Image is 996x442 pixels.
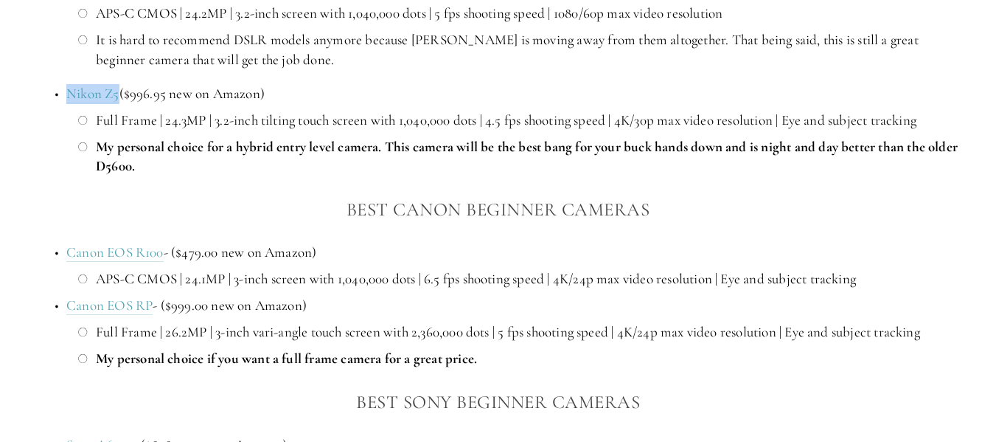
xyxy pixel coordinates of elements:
a: Canon EOS R100 [66,244,164,262]
p: ($996.95 new on Amazon) [66,84,959,104]
p: Full Frame | 26.2MP | 3-inch vari-angle touch screen with 2,360,000 dots | 5 fps shooting speed |... [96,322,959,342]
strong: My personal choice for a hybrid entry level camera. This camera will be the best bang for your bu... [96,138,961,175]
p: - ($999.00 new on Amazon) [66,296,959,316]
p: - ($479.00 new on Amazon) [66,243,959,263]
strong: My personal choice if you want a full frame camera for a great price. [96,350,477,367]
p: Full Frame | 24.3MP | 3.2-inch tilting touch screen with 1,040,000 dots | 4.5 fps shooting speed ... [96,111,959,131]
h3: Best Sony Beginner Cameras [37,387,959,417]
p: APS-C CMOS | 24.2MP | 3.2-inch screen with 1,040,000 dots | 5 fps shooting speed | 1080/60p max v... [96,4,959,24]
p: It is hard to recommend DSLR models anymore because [PERSON_NAME] is moving away from them altoge... [96,30,959,69]
a: Nikon Z5 [66,85,119,103]
h3: Best Canon Beginner Cameras [37,195,959,224]
p: APS-C CMOS | 24.1MP | 3-inch screen with 1,040,000 dots | 6.5 fps shooting speed | 4K/24p max vid... [96,269,959,289]
a: Canon EOS RP [66,297,153,315]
